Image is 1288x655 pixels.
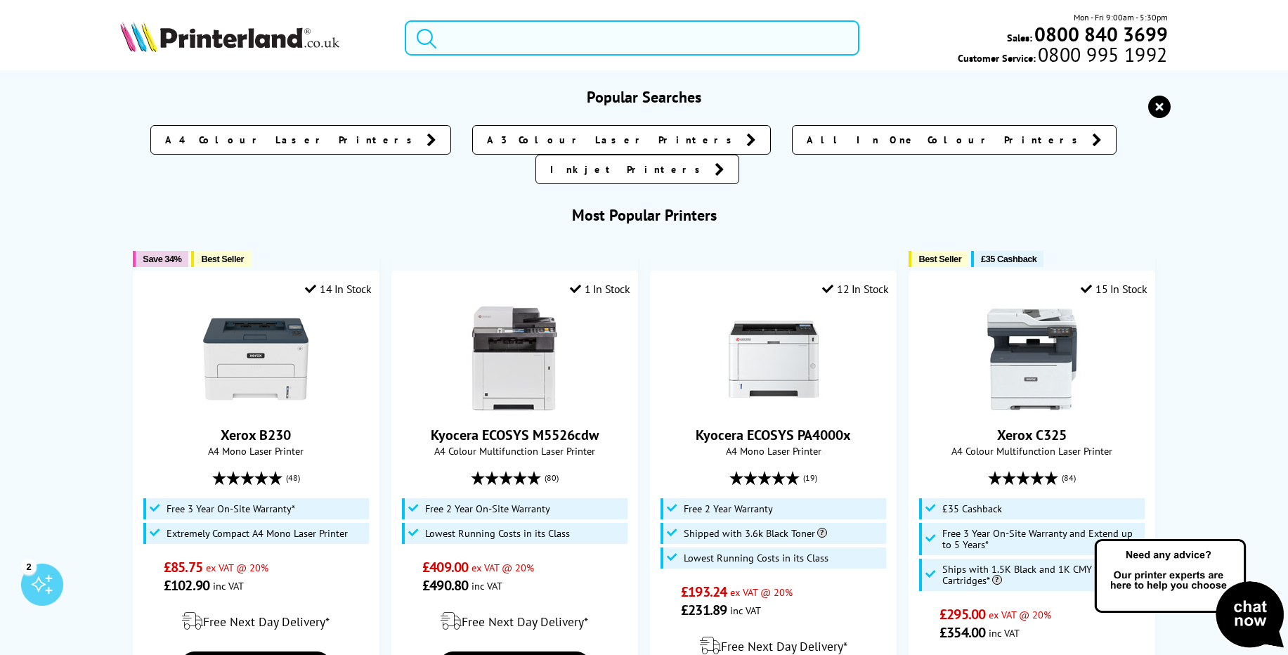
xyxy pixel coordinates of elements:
h3: Popular Searches [120,87,1167,107]
span: Free 2 Year Warranty [684,503,773,514]
span: Free 2 Year On-Site Warranty [425,503,550,514]
span: Free 3 Year On-Site Warranty and Extend up to 5 Years* [942,528,1142,550]
span: Best Seller [918,254,961,264]
span: ex VAT @ 20% [730,585,793,599]
div: 14 In Stock [305,282,371,296]
span: £490.80 [422,576,468,595]
span: £231.89 [681,601,727,619]
span: (84) [1062,465,1076,491]
a: Kyocera ECOSYS M5526cdw [431,426,599,444]
span: £35 Cashback [981,254,1036,264]
span: A4 Colour Multifunction Laser Printer [916,444,1147,458]
span: ex VAT @ 20% [471,561,534,574]
span: £295.00 [939,605,985,623]
b: 0800 840 3699 [1034,21,1168,47]
img: Kyocera ECOSYS PA4000x [721,306,826,412]
a: Xerox B230 [221,426,291,444]
a: Inkjet Printers [535,155,739,184]
a: Xerox B230 [203,401,308,415]
span: (48) [286,465,300,491]
span: inc VAT [989,626,1020,640]
span: £354.00 [939,623,985,642]
div: 2 [21,559,37,574]
a: A4 Colour Laser Printers [150,125,451,155]
span: A4 Mono Laser Printer [141,444,371,458]
span: All In One Colour Printers [807,133,1085,147]
img: Kyocera ECOSYS M5526cdw [462,306,567,412]
span: ex VAT @ 20% [206,561,268,574]
img: Printerland Logo [120,21,339,52]
input: Se [405,20,859,56]
a: Printerland Logo [120,21,387,55]
button: Best Seller [191,251,251,267]
span: (19) [803,465,817,491]
span: inc VAT [213,579,244,592]
span: A4 Colour Multifunction Laser Printer [399,444,630,458]
span: (80) [545,465,559,491]
span: Customer Service: [958,48,1167,65]
span: A3 Colour Laser Printers [487,133,739,147]
span: £409.00 [422,558,468,576]
span: Ships with 1.5K Black and 1K CMY Toner Cartridges* [942,564,1142,586]
a: 0800 840 3699 [1032,27,1168,41]
span: Shipped with 3.6k Black Toner [684,528,827,539]
span: A4 Colour Laser Printers [165,133,419,147]
div: modal_delivery [141,602,371,641]
button: £35 Cashback [971,251,1043,267]
span: Best Seller [201,254,244,264]
span: Extremely Compact A4 Mono Laser Printer [167,528,348,539]
span: Lowest Running Costs in its Class [425,528,570,539]
a: All In One Colour Printers [792,125,1117,155]
span: A4 Mono Laser Printer [658,444,888,458]
button: Save 34% [133,251,188,267]
span: ex VAT @ 20% [989,608,1051,621]
span: Save 34% [143,254,181,264]
span: Lowest Running Costs in its Class [684,552,828,564]
span: £35 Cashback [942,503,1002,514]
a: Kyocera ECOSYS PA4000x [696,426,851,444]
span: inc VAT [730,604,761,617]
h3: Most Popular Printers [120,205,1167,225]
button: Best Seller [909,251,968,267]
a: A3 Colour Laser Printers [472,125,771,155]
img: Open Live Chat window [1091,537,1288,652]
span: inc VAT [471,579,502,592]
div: 1 In Stock [570,282,630,296]
span: £85.75 [164,558,202,576]
span: Sales: [1007,31,1032,44]
span: Mon - Fri 9:00am - 5:30pm [1074,11,1168,24]
a: Xerox C325 [997,426,1067,444]
img: Xerox B230 [203,306,308,412]
span: Free 3 Year On-Site Warranty* [167,503,295,514]
div: 15 In Stock [1081,282,1147,296]
div: modal_delivery [399,602,630,641]
a: Xerox C325 [980,401,1085,415]
a: Kyocera ECOSYS PA4000x [721,401,826,415]
a: Kyocera ECOSYS M5526cdw [462,401,567,415]
span: 0800 995 1992 [1036,48,1167,61]
span: £193.24 [681,583,727,601]
div: 12 In Stock [822,282,888,296]
span: £102.90 [164,576,209,595]
img: Xerox C325 [980,306,1085,412]
span: Inkjet Printers [550,162,708,176]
